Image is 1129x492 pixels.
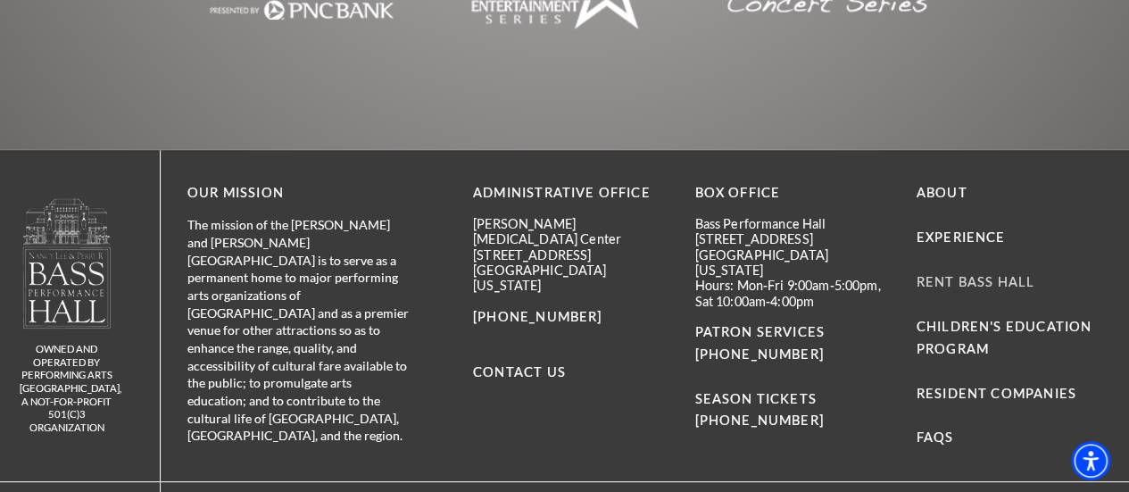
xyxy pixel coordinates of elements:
[473,182,668,204] p: Administrative Office
[1071,441,1110,480] div: Accessibility Menu
[694,216,889,231] p: Bass Performance Hall
[694,278,889,309] p: Hours: Mon-Fri 9:00am-5:00pm, Sat 10:00am-4:00pm
[473,306,668,329] p: [PHONE_NUMBER]
[473,247,668,263] p: [STREET_ADDRESS]
[917,386,1076,401] a: Resident Companies
[917,429,954,445] a: FAQs
[917,274,1034,289] a: Rent Bass Hall
[694,366,889,433] p: SEASON TICKETS [PHONE_NUMBER]
[694,247,889,279] p: [GEOGRAPHIC_DATA][US_STATE]
[917,319,1092,356] a: Children's Education Program
[187,182,411,204] p: OUR MISSION
[187,216,411,445] p: The mission of the [PERSON_NAME] and [PERSON_NAME][GEOGRAPHIC_DATA] is to serve as a permanent ho...
[917,185,967,200] a: About
[21,197,112,329] img: owned and operated by Performing Arts Fort Worth, A NOT-FOR-PROFIT 501(C)3 ORGANIZATION
[20,343,113,434] p: owned and operated by Performing Arts [GEOGRAPHIC_DATA], A NOT-FOR-PROFIT 501(C)3 ORGANIZATION
[473,263,668,294] p: [GEOGRAPHIC_DATA][US_STATE]
[917,229,1006,245] a: Experience
[473,364,566,379] a: Contact Us
[694,182,889,204] p: BOX OFFICE
[694,231,889,246] p: [STREET_ADDRESS]
[473,216,668,247] p: [PERSON_NAME][MEDICAL_DATA] Center
[694,321,889,366] p: PATRON SERVICES [PHONE_NUMBER]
